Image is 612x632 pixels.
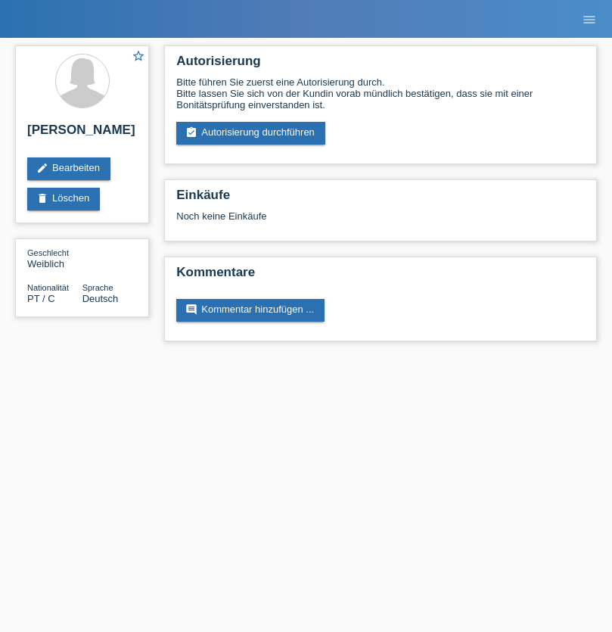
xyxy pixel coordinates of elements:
[574,14,604,23] a: menu
[27,293,55,304] span: Portugal / C / 29.12.1993
[27,188,100,210] a: deleteLöschen
[176,76,585,111] div: Bitte führen Sie zuerst eine Autorisierung durch. Bitte lassen Sie sich von der Kundin vorab münd...
[185,304,197,316] i: comment
[36,192,48,204] i: delete
[27,157,110,180] a: editBearbeiten
[27,123,137,145] h2: [PERSON_NAME]
[176,210,585,233] div: Noch keine Einkäufe
[176,122,325,145] a: assignment_turned_inAutorisierung durchführen
[176,299,325,322] a: commentKommentar hinzufügen ...
[36,162,48,174] i: edit
[27,283,69,292] span: Nationalität
[582,12,597,27] i: menu
[176,188,585,210] h2: Einkäufe
[27,248,69,257] span: Geschlecht
[82,293,119,304] span: Deutsch
[82,283,113,292] span: Sprache
[185,126,197,139] i: assignment_turned_in
[27,247,82,269] div: Weiblich
[176,265,585,288] h2: Kommentare
[132,49,145,65] a: star_border
[176,54,585,76] h2: Autorisierung
[132,49,145,63] i: star_border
